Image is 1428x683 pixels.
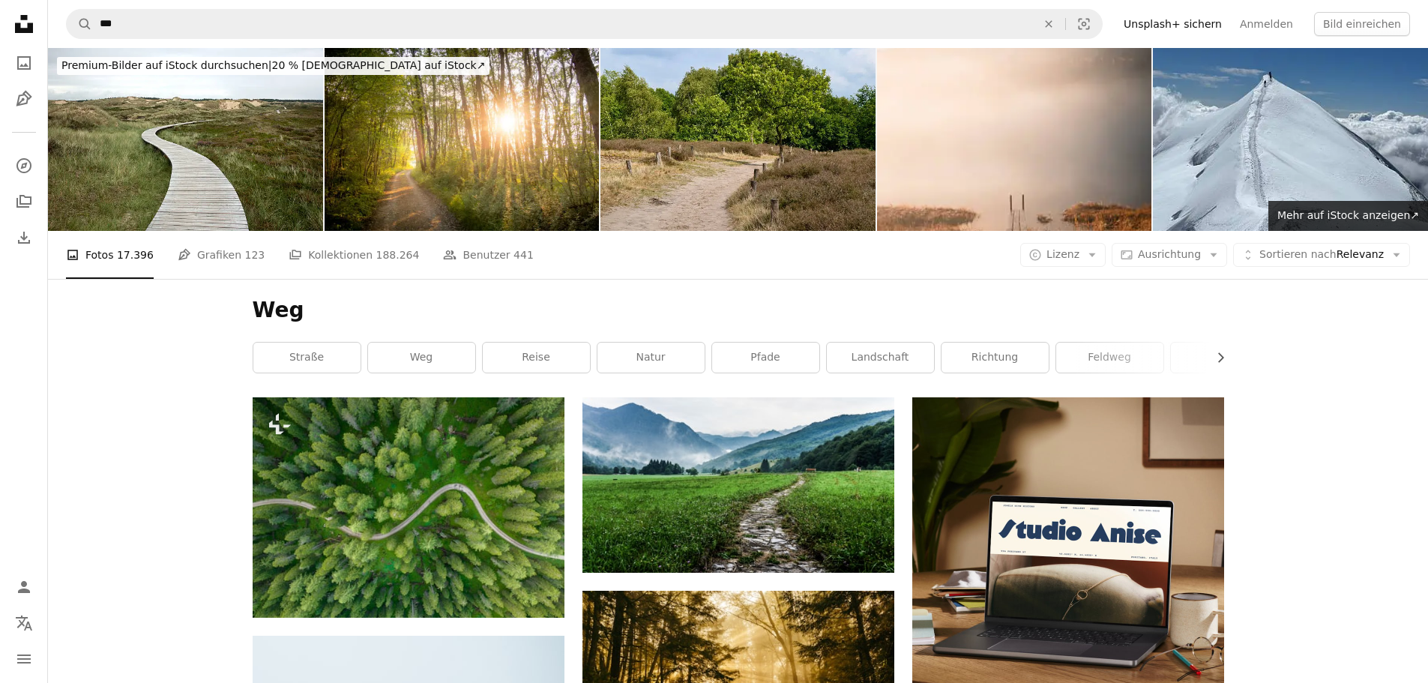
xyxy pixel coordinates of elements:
a: Bisherige Downloads [9,223,39,253]
img: Wanderweg durch Dünen- und Heidelandschaft mit Birken und Eichen in einem norddeutschen Naturschu... [600,48,876,231]
button: Löschen [1032,10,1065,38]
a: Landschaft [827,343,934,373]
a: Reise [483,343,590,373]
button: Ausrichtung [1112,243,1227,267]
a: Unsplash+ sichern [1115,12,1231,36]
div: 20 % [DEMOGRAPHIC_DATA] auf iStock ↗ [57,57,489,75]
a: Entdecken [9,151,39,181]
img: Holz-walking-Pfad [48,48,323,231]
span: Mehr auf iStock anzeigen ↗ [1277,209,1419,221]
a: eine Luftaufnahme einer Straße mitten in einem Wald [253,501,564,514]
a: Weg [368,343,475,373]
a: Wald [1171,343,1278,373]
button: Sortieren nachRelevanz [1233,243,1410,267]
span: Sortieren nach [1259,248,1337,260]
img: eine Luftaufnahme einer Straße mitten in einem Wald [253,397,564,618]
a: Pfade [712,343,819,373]
a: Premium-Bilder auf iStock durchsuchen|20 % [DEMOGRAPHIC_DATA] auf iStock↗ [48,48,498,84]
span: Lizenz [1046,248,1079,260]
span: Ausrichtung [1138,248,1201,260]
button: Menü [9,644,39,674]
button: Unsplash suchen [67,10,92,38]
img: grauer und weißer Weg zwischen grünen Pflanzen auf einem weiten Tal [582,397,894,573]
a: Grafiken 123 [178,231,265,279]
a: Feldweg [1056,343,1163,373]
span: 123 [244,247,265,263]
a: Anmelden [1231,12,1302,36]
form: Finden Sie Bildmaterial auf der ganzen Webseite [66,9,1103,39]
a: Straße [253,343,361,373]
button: Bild einreichen [1314,12,1410,36]
a: Kollektionen [9,187,39,217]
img: Holzsteg, der in den Bergsee führt [877,48,1152,231]
span: Relevanz [1259,247,1384,262]
button: Sprache [9,608,39,638]
span: Premium-Bilder auf iStock durchsuchen | [61,59,272,71]
a: Anmelden / Registrieren [9,572,39,602]
a: Richtung [942,343,1049,373]
span: 441 [513,247,534,263]
a: Grafiken [9,84,39,114]
img: Bergkamm [1153,48,1428,231]
a: Kollektionen 188.264 [289,231,419,279]
span: 188.264 [376,247,420,263]
a: Natur [597,343,705,373]
a: Benutzer 441 [443,231,533,279]
button: Visuelle Suche [1066,10,1102,38]
button: Liste nach rechts verschieben [1207,343,1224,373]
img: Goldene Stunde im Wald, bei der der Sonnenuntergang Lichtstrahlen durch die Bäume wirft [325,48,600,231]
a: Fotos [9,48,39,78]
h1: Weg [253,297,1224,324]
a: grauer und weißer Weg zwischen grünen Pflanzen auf einem weiten Tal [582,478,894,492]
a: Mehr auf iStock anzeigen↗ [1268,201,1428,231]
button: Lizenz [1020,243,1106,267]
